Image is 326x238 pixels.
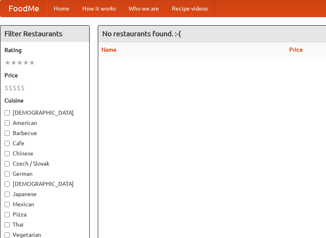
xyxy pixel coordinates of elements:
label: Mexican [4,200,85,208]
input: Pizza [4,212,10,217]
label: Japanese [4,190,85,198]
li: $ [17,83,21,92]
label: Cafe [4,139,85,147]
input: American [4,120,10,126]
a: How it works [76,0,122,17]
li: ★ [11,58,17,67]
label: Chinese [4,149,85,157]
input: Barbecue [4,131,10,136]
input: Vegetarian [4,232,10,238]
a: Recipe videos [165,0,214,17]
label: American [4,119,85,127]
h5: Cuisine [4,96,85,105]
label: Czech / Slovak [4,159,85,168]
input: Japanese [4,192,10,197]
li: $ [9,83,13,92]
input: Thai [4,222,10,227]
h5: Rating [4,46,85,54]
ng-pluralize: No restaurants found. :-( [102,30,181,37]
a: Home [47,0,76,17]
li: ★ [23,58,29,67]
label: Barbecue [4,129,85,137]
input: [DEMOGRAPHIC_DATA] [4,181,10,187]
li: ★ [29,58,35,67]
li: $ [4,83,9,92]
label: [DEMOGRAPHIC_DATA] [4,180,85,188]
label: Pizza [4,210,85,218]
a: Price [289,46,303,53]
input: Mexican [4,202,10,207]
h4: Filter Restaurants [0,26,89,42]
input: Cafe [4,141,10,146]
li: $ [21,83,25,92]
input: Chinese [4,151,10,156]
input: German [4,171,10,177]
li: ★ [17,58,23,67]
a: Who we are [122,0,165,17]
a: FoodMe [0,0,47,17]
label: Thai [4,221,85,229]
li: $ [13,83,17,92]
a: Name [101,46,117,53]
h5: Price [4,71,85,79]
li: ★ [4,58,11,67]
label: [DEMOGRAPHIC_DATA] [4,109,85,117]
input: Czech / Slovak [4,161,10,166]
input: [DEMOGRAPHIC_DATA] [4,110,10,116]
label: German [4,170,85,178]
